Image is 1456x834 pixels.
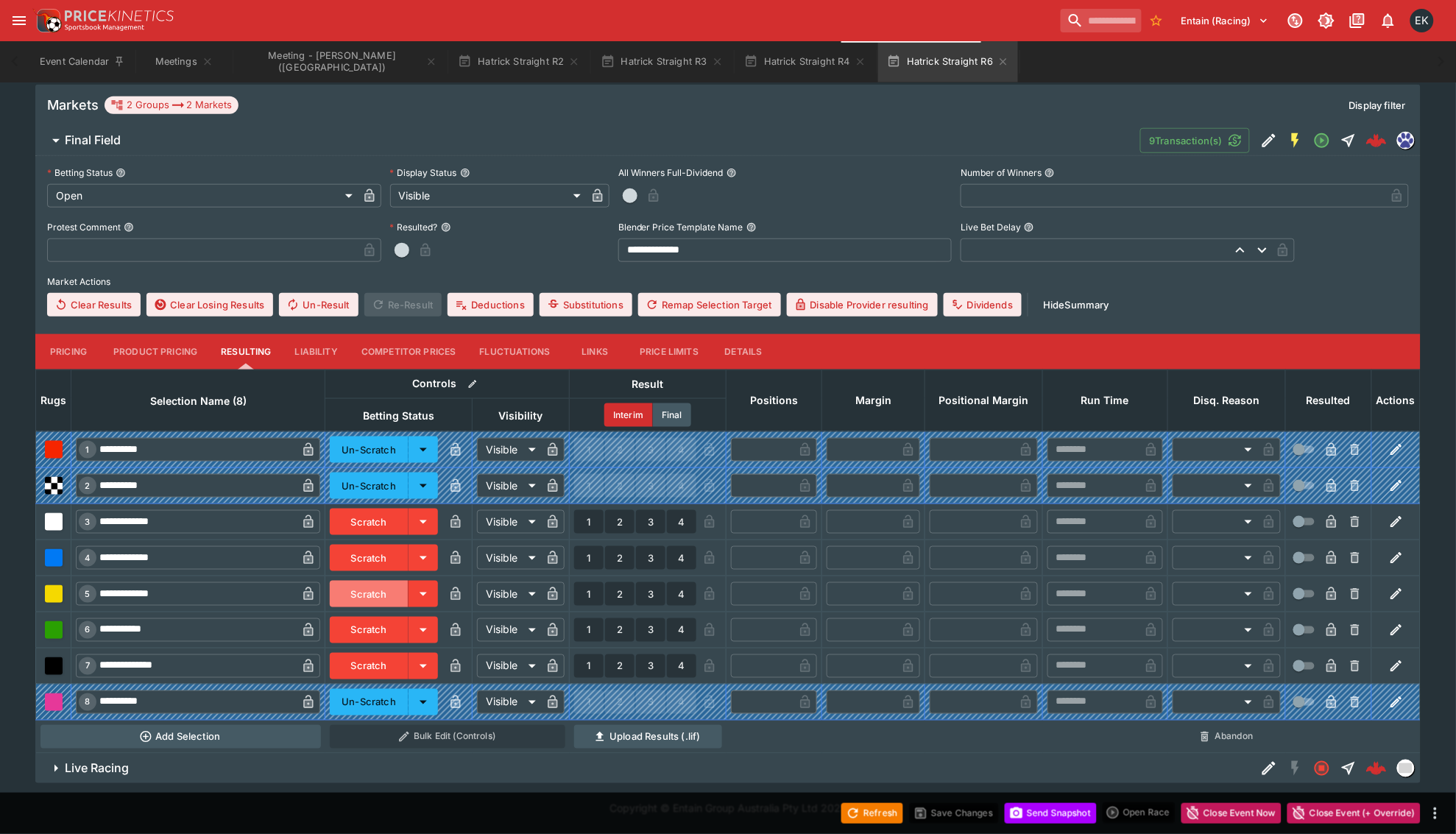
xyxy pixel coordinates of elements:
[35,334,102,370] button: Pricing
[1335,755,1362,782] button: Straight
[330,545,409,571] button: Scratch
[574,618,604,642] button: 1
[65,132,121,148] h6: Final Field
[961,221,1021,233] p: Live Bet Delay
[390,166,457,179] p: Display Status
[330,653,409,679] button: Scratch
[1366,130,1387,151] img: logo-cerberus--red.svg
[618,166,724,179] p: All Winners Full-Dividend
[1375,7,1402,34] button: Notifications
[727,370,822,431] th: Positions
[47,293,141,317] button: Clear Results
[477,690,541,714] div: Visible
[787,293,938,317] button: Disable Provider resulting
[667,654,696,678] button: 4
[110,96,233,114] div: 2 Groups 2 Markets
[1256,127,1282,154] button: Edit Detail
[1045,168,1055,178] button: Number of Winners
[822,370,925,431] th: Margin
[279,293,358,317] button: Un-Result
[605,654,635,678] button: 2
[47,96,99,113] h5: Markets
[636,654,665,678] button: 3
[364,293,442,317] span: Re-Result
[137,41,231,82] button: Meetings
[330,437,409,463] button: Un-Scratch
[841,803,903,824] button: Refresh
[1173,725,1282,749] button: Abandon
[1362,126,1391,155] a: 01cf6485-c498-4454-a7d3-d2aa9047ad6c
[636,618,665,642] button: 3
[449,41,589,82] button: Hatrick Straight R2
[636,510,665,534] button: 3
[390,184,586,208] div: Visible
[448,293,534,317] button: Deductions
[31,41,134,82] button: Event Calendar
[209,334,283,370] button: Resulting
[574,510,604,534] button: 1
[82,481,93,491] span: 2
[1372,370,1421,431] th: Actions
[604,403,653,427] button: Interim
[1061,9,1142,32] input: search
[477,438,541,462] div: Visible
[1366,758,1387,779] div: 85e6fbc3-fbaf-4661-8c31-806af09e3d08
[146,293,273,317] button: Clear Losing Results
[746,222,757,233] button: Blender Price Template Name
[82,661,93,671] span: 7
[32,6,62,35] img: PriceKinetics Logo
[540,293,632,317] button: Substitutions
[330,689,409,715] button: Un-Scratch
[134,392,263,410] span: Selection Name (8)
[483,407,559,425] span: Visibility
[330,581,409,607] button: Scratch
[82,625,93,635] span: 6
[102,334,209,370] button: Product Pricing
[1287,803,1421,824] button: Close Event (+ Override)
[283,334,350,370] button: Liability
[574,546,604,570] button: 1
[1313,760,1331,777] svg: Closed
[477,510,541,534] div: Visible
[1103,802,1176,823] div: split button
[667,582,696,606] button: 4
[347,407,450,425] span: Betting Status
[1256,755,1282,782] button: Edit Detail
[47,271,1409,293] label: Market Actions
[330,617,409,643] button: Scratch
[667,510,696,534] button: 4
[727,168,737,178] button: All Winners Full-Dividend
[944,293,1022,317] button: Dividends
[1282,755,1309,782] button: SGM Disabled
[574,582,604,606] button: 1
[1406,4,1438,37] button: Emily Kim
[925,370,1043,431] th: Positional Margin
[83,445,93,455] span: 1
[350,334,468,370] button: Competitor Prices
[1024,222,1034,233] button: Live Bet Delay
[35,126,1140,155] button: Final Field
[1282,127,1309,154] button: SGM Enabled
[574,725,722,749] button: Upload Results (.lif)
[1313,132,1331,149] svg: Open
[82,697,93,707] span: 8
[1313,7,1340,34] button: Toggle light/dark mode
[330,725,565,749] button: Bulk Edit (Controls)
[1005,803,1097,824] button: Send Snapshot
[1366,130,1387,151] div: 01cf6485-c498-4454-a7d3-d2aa9047ad6c
[1309,755,1335,782] button: Closed
[1181,803,1282,824] button: Close Event Now
[468,334,562,370] button: Fluctuations
[6,7,32,34] button: open drawer
[477,474,541,498] div: Visible
[1397,132,1415,149] div: grnz
[735,41,875,82] button: Hatrick Straight R4
[570,370,727,398] th: Result
[1043,370,1168,431] th: Run Time
[390,221,438,233] p: Resulted?
[477,618,541,642] div: Visible
[628,334,710,370] button: Price Limits
[653,403,691,427] button: Final
[36,370,71,431] th: Rugs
